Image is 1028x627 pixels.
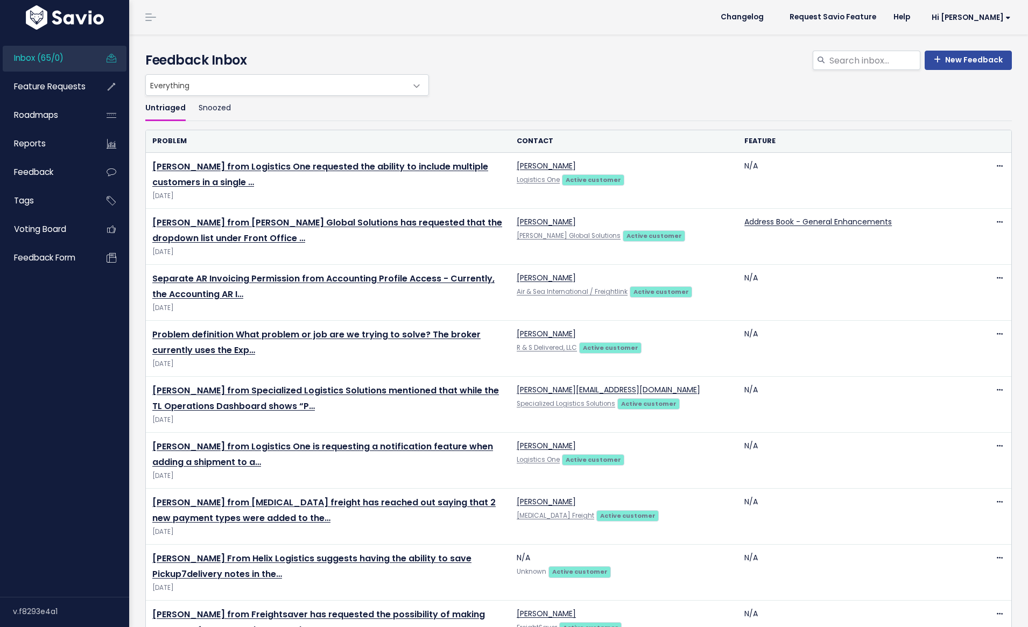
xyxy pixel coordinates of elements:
a: Snoozed [199,96,231,121]
a: [PERSON_NAME] from [PERSON_NAME] Global Solutions has requested that the dropdown list under Fron... [152,216,502,244]
td: N/A [738,377,966,433]
a: [PERSON_NAME] [517,496,576,507]
span: Unknown [517,567,546,576]
a: Untriaged [145,96,186,121]
a: Address Book - General Enhancements [744,216,892,227]
span: Hi [PERSON_NAME] [932,13,1011,22]
strong: Active customer [626,231,682,240]
a: [PERSON_NAME] from Logistics One is requesting a notification feature when adding a shipment to a… [152,440,493,468]
span: [DATE] [152,358,504,370]
a: [PERSON_NAME] [517,272,576,283]
a: Reports [3,131,89,156]
a: [MEDICAL_DATA] Freight [517,511,594,520]
a: Separate AR Invoicing Permission from Accounting Profile Access - Currently, the Accounting AR I… [152,272,495,300]
span: Reports [14,138,46,149]
a: Active customer [562,454,624,464]
a: Active customer [617,398,680,408]
ul: Filter feature requests [145,96,1012,121]
a: Active customer [579,342,642,353]
a: [PERSON_NAME] [517,440,576,451]
a: Problem definition What problem or job are we trying to solve? The broker currently uses the Exp… [152,328,481,356]
span: [DATE] [152,582,504,594]
th: Contact [510,130,738,152]
a: Active customer [596,510,659,520]
strong: Active customer [621,399,677,408]
td: N/A [738,265,966,321]
span: [DATE] [152,470,504,482]
td: N/A [510,545,738,601]
strong: Active customer [566,175,621,184]
a: Air & Sea International / Freightlink [517,287,628,296]
a: Request Savio Feature [781,9,885,25]
a: [PERSON_NAME] [517,608,576,619]
span: [DATE] [152,414,504,426]
a: Hi [PERSON_NAME] [919,9,1019,26]
h4: Feedback Inbox [145,51,1012,70]
td: N/A [738,153,966,209]
a: [PERSON_NAME] From Helix Logistics suggests having the ability to save Pickup7delivery notes in the… [152,552,471,580]
td: N/A [738,433,966,489]
a: [PERSON_NAME][EMAIL_ADDRESS][DOMAIN_NAME] [517,384,700,395]
span: [DATE] [152,302,504,314]
strong: Active customer [566,455,621,464]
a: Active customer [548,566,611,576]
span: Everything [146,75,407,95]
a: New Feedback [925,51,1012,70]
td: N/A [738,321,966,377]
a: Roadmaps [3,103,89,128]
span: Roadmaps [14,109,58,121]
th: Problem [146,130,510,152]
strong: Active customer [633,287,689,296]
a: Specialized Logistics Solutions [517,399,615,408]
a: [PERSON_NAME] [517,160,576,171]
span: [DATE] [152,191,504,202]
a: R & S Delivered, LLC [517,343,577,352]
a: Feature Requests [3,74,89,99]
span: [DATE] [152,526,504,538]
a: Tags [3,188,89,213]
td: N/A [738,489,966,545]
strong: Active customer [583,343,638,352]
a: [PERSON_NAME] [517,328,576,339]
input: Search inbox... [828,51,920,70]
a: Active customer [623,230,685,241]
img: logo-white.9d6f32f41409.svg [23,5,107,30]
a: Active customer [562,174,624,185]
a: [PERSON_NAME] from Logistics One requested the ability to include multiple customers in a single … [152,160,488,188]
span: Feedback form [14,252,75,263]
span: Everything [145,74,429,96]
span: Feedback [14,166,53,178]
strong: Active customer [552,567,608,576]
a: [PERSON_NAME] from [MEDICAL_DATA] freight has reached out saying that 2 new payment types were ad... [152,496,496,524]
a: Voting Board [3,217,89,242]
a: Help [885,9,919,25]
a: Logistics One [517,175,560,184]
span: Tags [14,195,34,206]
a: Feedback form [3,245,89,270]
a: Feedback [3,160,89,185]
a: Active customer [630,286,692,297]
strong: Active customer [600,511,656,520]
a: [PERSON_NAME] from Specialized Logistics Solutions mentioned that while the TL Operations Dashboa... [152,384,499,412]
span: Voting Board [14,223,66,235]
span: Feature Requests [14,81,86,92]
td: N/A [738,545,966,601]
a: Logistics One [517,455,560,464]
a: Inbox (65/0) [3,46,89,71]
a: [PERSON_NAME] Global Solutions [517,231,621,240]
span: Changelog [721,13,764,21]
th: Feature [738,130,966,152]
span: Inbox (65/0) [14,52,64,64]
a: [PERSON_NAME] [517,216,576,227]
div: v.f8293e4a1 [13,597,129,625]
span: [DATE] [152,246,504,258]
